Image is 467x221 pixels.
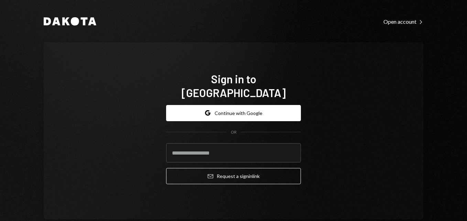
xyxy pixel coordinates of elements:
div: OR [231,129,237,135]
h1: Sign in to [GEOGRAPHIC_DATA] [166,72,301,99]
a: Open account [383,18,423,25]
button: Continue with Google [166,105,301,121]
button: Request a signinlink [166,168,301,184]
